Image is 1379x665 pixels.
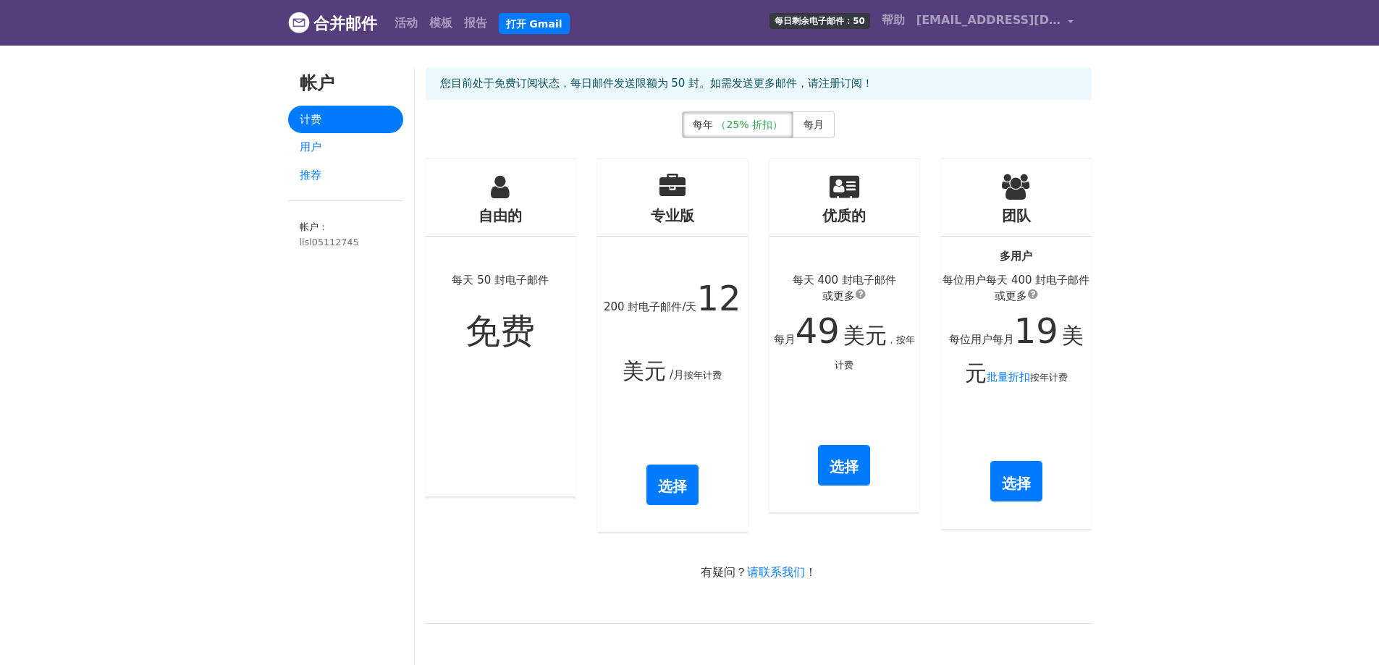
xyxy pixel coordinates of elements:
font: 或更多 [995,289,1027,302]
font: 帐户： [300,221,328,232]
font: 优质的 [822,207,866,224]
font: [EMAIL_ADDRESS][DOMAIN_NAME] [916,13,1142,27]
a: 请联系我们 [747,565,805,579]
font: 每天 50 封电子邮件 [452,274,549,287]
font: （25% 折扣） [716,119,783,130]
font: 团队 [1002,207,1031,224]
font: 报告 [464,16,487,30]
font: 200 封电子邮件/天 [604,300,696,313]
font: ！ [805,565,817,579]
a: 选择 [646,465,699,505]
a: 活动 [389,9,423,38]
font: 推荐 [300,169,321,182]
a: 打开 Gmail [499,13,570,35]
font: 每日剩余电子邮件：50 [775,16,865,26]
font: 专业版 [651,207,694,224]
a: 批量折扣 [987,370,1030,384]
a: 报告 [458,9,493,38]
a: 用户 [288,133,403,161]
font: 或更多 [822,289,855,302]
font: 合并邮件 [313,14,377,33]
font: 选择 [658,478,687,495]
a: [EMAIL_ADDRESS][DOMAIN_NAME] [911,6,1080,40]
font: 每月 [774,333,796,346]
a: 选择 [990,461,1042,501]
font: 每天 400 封电子邮件 [793,274,896,287]
font: 帐户 [300,73,334,93]
font: 每月 [804,119,824,130]
a: 选择 [818,445,870,486]
font: 打开 Gmail [506,17,562,29]
font: ，按年计费 [835,334,914,370]
font: 每年 [693,119,713,130]
font: 选择 [1002,474,1031,491]
font: 每位用户每月 [949,333,1014,346]
a: 帮助 [876,6,911,35]
a: 每日剩余电子邮件：50 [764,6,876,35]
font: 多用户 [1000,250,1032,263]
font: 计费 [300,113,321,126]
font: 美元 [843,323,887,348]
font: 帮助 [882,13,905,27]
a: 推荐 [288,161,403,190]
font: llsl05112745 [300,237,359,247]
font: 有疑问？ [701,565,747,579]
font: 选择 [830,458,859,475]
font: 19 [1014,310,1058,351]
font: 用户 [300,140,321,153]
img: MergeMail 徽标 [288,12,310,33]
font: 自由的 [478,207,522,224]
font: 模板 [429,16,452,30]
font: 12 [696,278,741,318]
font: 免费 [465,310,535,351]
font: 每位用户每天 400 封电子邮件 [942,274,1089,287]
font: /月 [670,368,684,381]
font: 美元 [965,323,1084,386]
font: 按年计费 [1030,372,1068,383]
a: 模板 [423,9,458,38]
font: 49 [796,310,840,351]
font: 活动 [395,16,418,30]
font: 您目前处于免费订阅状态，每日邮件发送限额为 50 封。如需发送更多邮件，请注册订阅！ [440,77,874,90]
a: 合并邮件 [288,8,377,38]
font: 按年计费 [684,370,722,381]
a: 计费 [288,106,403,134]
font: 美元 [623,358,666,384]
